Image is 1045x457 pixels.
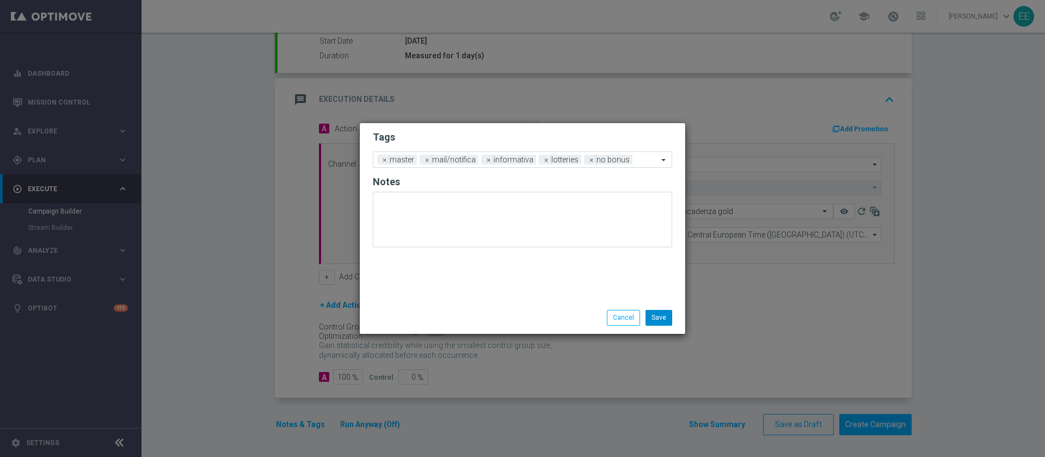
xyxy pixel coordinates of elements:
ng-select: informativa, lotteries, mail/notifica, master, no bonus [373,151,672,168]
button: Save [646,310,672,325]
span: master [387,155,417,164]
span: no bonus [594,155,632,164]
span: informativa [491,155,536,164]
h2: Notes [373,175,672,188]
button: Cancel [607,310,640,325]
span: × [542,155,551,164]
span: × [587,155,597,164]
span: mail/notifica [429,155,478,164]
h2: Tags [373,131,672,144]
span: lotteries [549,155,581,164]
span: × [380,155,390,164]
span: × [484,155,494,164]
span: × [422,155,432,164]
